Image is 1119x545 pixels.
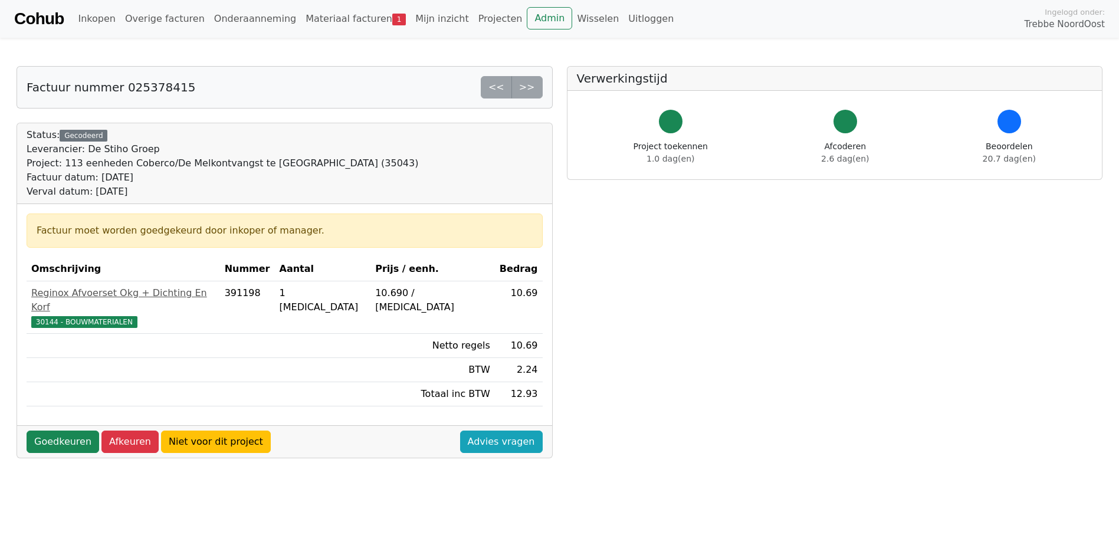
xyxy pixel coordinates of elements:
span: 1 [392,14,406,25]
div: Factuur moet worden goedgekeurd door inkoper of manager. [37,224,533,238]
span: 2.6 dag(en) [821,154,869,163]
th: Bedrag [495,257,543,281]
span: 20.7 dag(en) [983,154,1036,163]
div: Verval datum: [DATE] [27,185,418,199]
a: Cohub [14,5,64,33]
span: Ingelogd onder: [1045,6,1105,18]
div: Factuur datum: [DATE] [27,170,418,185]
h5: Verwerkingstijd [577,71,1093,86]
td: Totaal inc BTW [370,382,495,406]
a: Projecten [474,7,527,31]
a: Overige facturen [120,7,209,31]
h5: Factuur nummer 025378415 [27,80,195,94]
a: Admin [527,7,572,29]
div: 1 [MEDICAL_DATA] [280,286,366,314]
a: Uitloggen [624,7,678,31]
div: Gecodeerd [60,130,107,142]
a: Afkeuren [101,431,159,453]
a: Materiaal facturen1 [301,7,411,31]
a: Inkopen [73,7,120,31]
div: Status: [27,128,418,199]
div: Project: 113 eenheden Coberco/De Melkontvangst te [GEOGRAPHIC_DATA] (35043) [27,156,418,170]
td: 12.93 [495,382,543,406]
td: 10.69 [495,334,543,358]
div: Project toekennen [634,140,708,165]
div: Reginox Afvoerset Okg + Dichting En Korf [31,286,215,314]
td: 2.24 [495,358,543,382]
td: 10.69 [495,281,543,334]
span: 1.0 dag(en) [647,154,694,163]
td: Netto regels [370,334,495,358]
a: Onderaanneming [209,7,301,31]
a: Advies vragen [460,431,543,453]
div: Beoordelen [983,140,1036,165]
span: 30144 - BOUWMATERIALEN [31,316,137,328]
td: BTW [370,358,495,382]
a: Goedkeuren [27,431,99,453]
th: Nummer [220,257,275,281]
div: Afcoderen [821,140,869,165]
div: Leverancier: De Stiho Groep [27,142,418,156]
a: Mijn inzicht [411,7,474,31]
td: 391198 [220,281,275,334]
a: Reginox Afvoerset Okg + Dichting En Korf30144 - BOUWMATERIALEN [31,286,215,329]
a: Niet voor dit project [161,431,271,453]
th: Aantal [275,257,371,281]
span: Trebbe NoordOost [1025,18,1105,31]
a: Wisselen [572,7,624,31]
th: Omschrijving [27,257,220,281]
div: 10.690 / [MEDICAL_DATA] [375,286,490,314]
th: Prijs / eenh. [370,257,495,281]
